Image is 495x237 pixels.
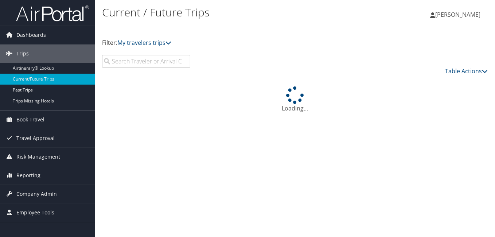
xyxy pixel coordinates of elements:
[16,166,40,184] span: Reporting
[445,67,488,75] a: Table Actions
[430,4,488,26] a: [PERSON_NAME]
[16,44,29,63] span: Trips
[102,55,190,68] input: Search Traveler or Arrival City
[102,5,359,20] h1: Current / Future Trips
[117,39,171,47] a: My travelers trips
[16,5,89,22] img: airportal-logo.png
[16,110,44,129] span: Book Travel
[16,148,60,166] span: Risk Management
[102,38,359,48] p: Filter:
[16,129,55,147] span: Travel Approval
[102,86,488,113] div: Loading...
[16,203,54,222] span: Employee Tools
[16,185,57,203] span: Company Admin
[16,26,46,44] span: Dashboards
[435,11,480,19] span: [PERSON_NAME]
